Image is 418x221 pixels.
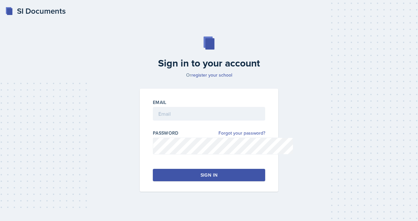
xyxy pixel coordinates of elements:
div: Sign in [201,172,217,178]
p: Or [136,72,282,78]
a: SI Documents [5,5,66,17]
label: Email [153,99,167,106]
h2: Sign in to your account [136,57,282,69]
input: Email [153,107,265,121]
label: Password [153,130,179,136]
button: Sign in [153,169,265,181]
a: register your school [191,72,232,78]
a: Forgot your password? [218,130,265,137]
